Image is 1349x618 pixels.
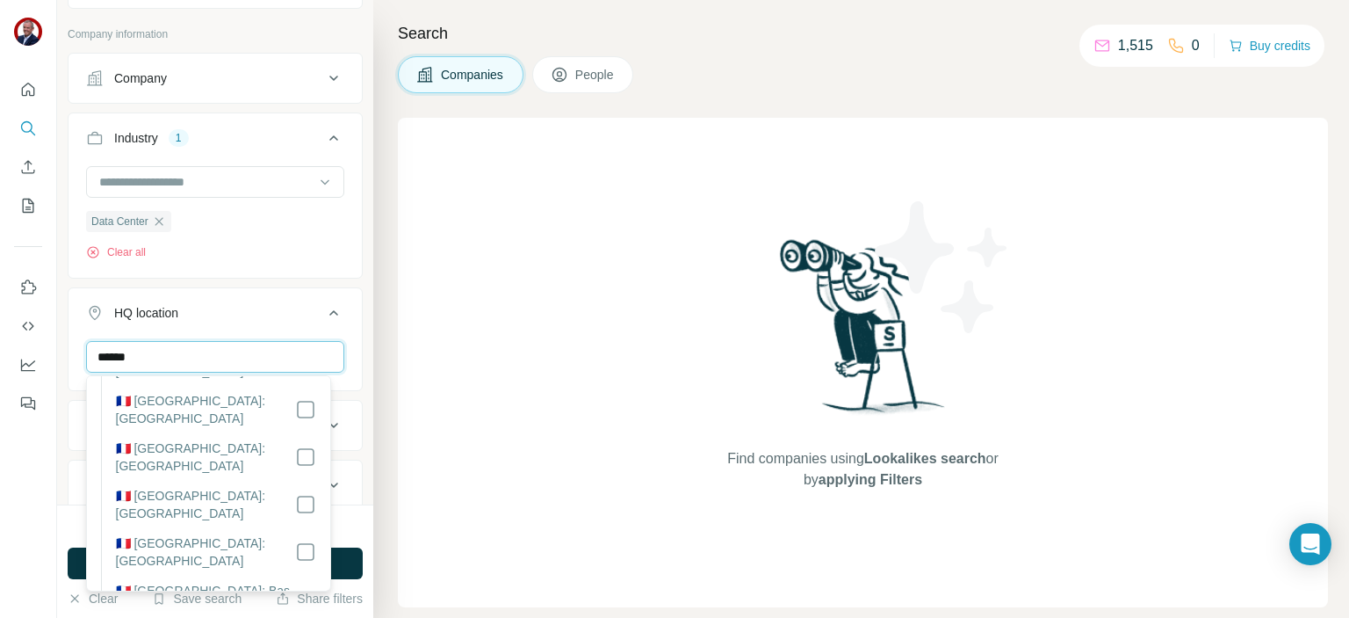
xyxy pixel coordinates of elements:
[14,74,42,105] button: Quick start
[69,464,362,506] button: Employees (size)
[575,66,616,84] span: People
[1118,35,1153,56] p: 1,515
[69,117,362,166] button: Industry1
[14,151,42,183] button: Enrich CSV
[114,129,158,147] div: Industry
[1192,35,1200,56] p: 0
[152,590,242,607] button: Save search
[69,292,362,341] button: HQ location
[14,113,42,144] button: Search
[14,272,42,303] button: Use Surfe on LinkedIn
[14,190,42,222] button: My lists
[116,487,295,522] label: 🇫🇷 [GEOGRAPHIC_DATA]: [GEOGRAPHIC_DATA]
[14,388,42,419] button: Feedback
[86,244,146,260] button: Clear all
[68,590,118,607] button: Clear
[1229,33,1310,58] button: Buy credits
[69,57,362,99] button: Company
[91,214,148,229] span: Data Center
[116,392,295,427] label: 🇫🇷 [GEOGRAPHIC_DATA]: [GEOGRAPHIC_DATA]
[114,304,178,322] div: HQ location
[1289,523,1331,565] div: Open Intercom Messenger
[441,66,505,84] span: Companies
[772,235,955,431] img: Surfe Illustration - Woman searching with binoculars
[14,18,42,46] img: Avatar
[14,310,42,342] button: Use Surfe API
[863,188,1021,346] img: Surfe Illustration - Stars
[169,130,189,146] div: 1
[276,590,363,607] button: Share filters
[819,472,922,487] span: applying Filters
[116,534,295,570] label: 🇫🇷 [GEOGRAPHIC_DATA]: [GEOGRAPHIC_DATA]
[68,548,363,579] button: Run search
[114,69,167,87] div: Company
[722,448,1003,491] span: Find companies using or by
[116,582,295,617] label: 🇫🇷 [GEOGRAPHIC_DATA]: Bas-[GEOGRAPHIC_DATA]
[14,349,42,381] button: Dashboard
[69,404,362,447] button: Annual revenue ($)
[864,451,986,466] span: Lookalikes search
[116,440,295,475] label: 🇫🇷 [GEOGRAPHIC_DATA]: [GEOGRAPHIC_DATA]
[68,26,363,42] p: Company information
[398,21,1328,46] h4: Search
